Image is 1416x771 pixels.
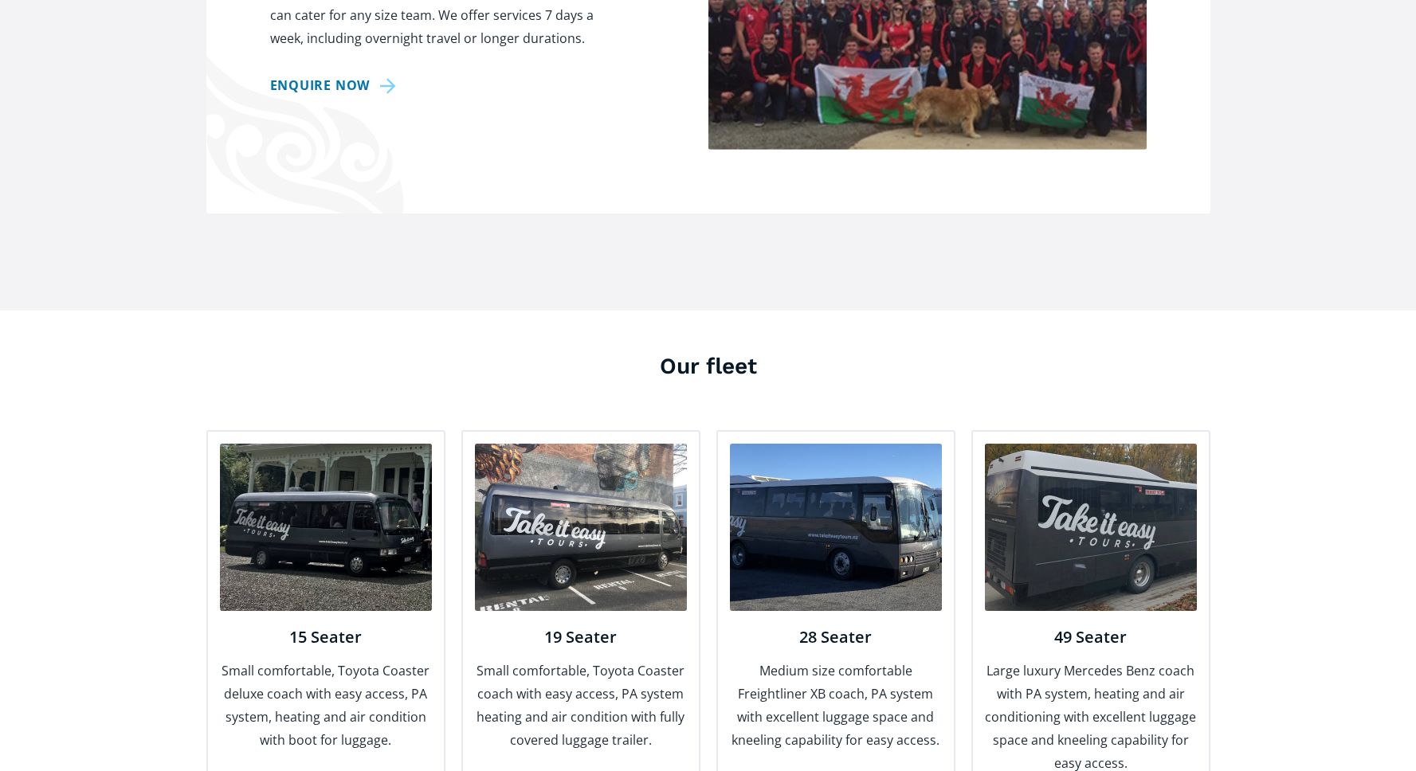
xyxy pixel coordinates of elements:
p: Small comfortable, Toyota Coaster deluxe coach with easy access, PA system, heating and air condi... [220,659,432,752]
img: 49 seater coach [985,444,1197,611]
h3: Our fleet [206,350,1210,382]
img: 19 seater coach [475,444,687,611]
a: Enquire now [270,74,402,97]
img: 15 seater coach [220,444,432,611]
p: Medium size comfortable Freightliner XB coach, PA system with excellent luggage space and kneelin... [730,659,942,752]
h4: 28 Seater [730,627,942,648]
img: 28 seater coach [730,444,942,611]
h4: 19 Seater [475,627,687,648]
p: Small comfortable, Toyota Coaster coach with easy access, PA system heating and air condition wit... [475,659,687,752]
h4: 49 Seater [985,627,1197,648]
h4: 15 Seater [220,627,432,648]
